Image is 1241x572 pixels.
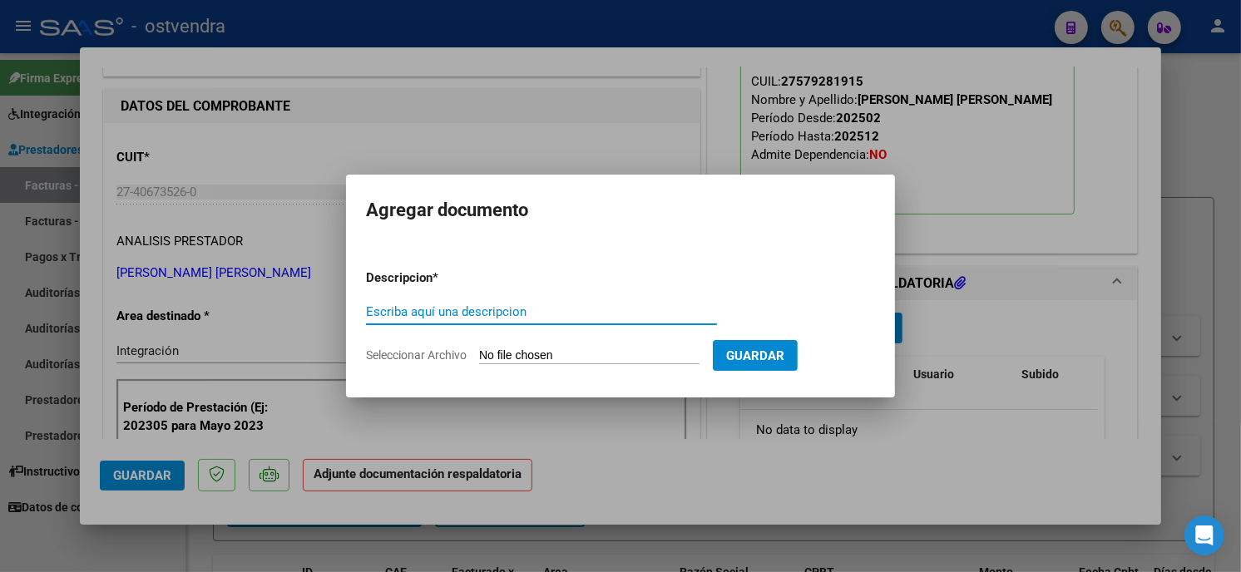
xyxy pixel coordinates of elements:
[713,340,798,371] button: Guardar
[366,195,875,226] h2: Agregar documento
[366,269,519,288] p: Descripcion
[1184,515,1224,555] div: Open Intercom Messenger
[726,348,784,363] span: Guardar
[366,348,467,362] span: Seleccionar Archivo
